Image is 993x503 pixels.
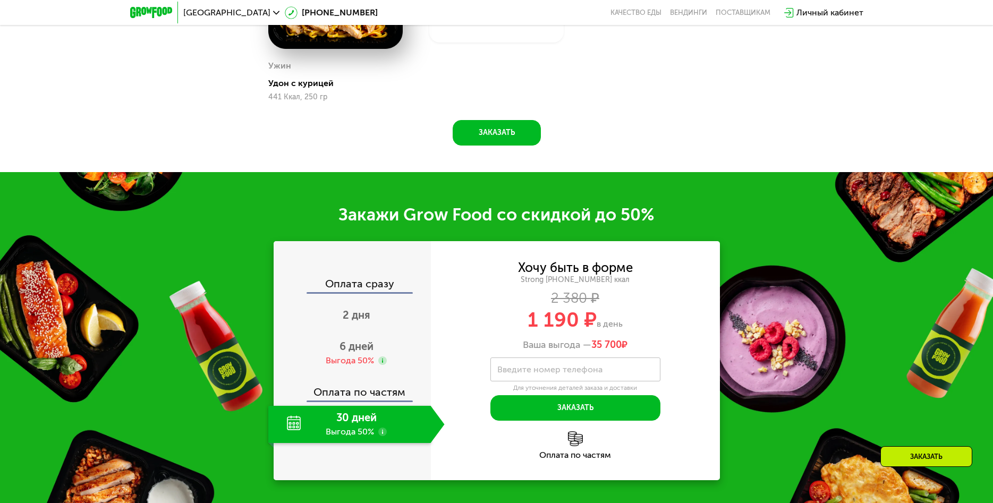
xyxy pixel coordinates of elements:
span: 6 дней [340,340,374,353]
div: Выгода 50% [326,355,374,366]
label: Введите номер телефона [497,366,602,372]
div: Оплата сразу [275,278,431,292]
div: Ваша выгода — [431,339,720,351]
div: 441 Ккал, 250 гр [268,93,403,101]
div: Для уточнения деталей заказа и доставки [490,384,660,393]
div: Личный кабинет [796,6,863,19]
div: Заказать [880,446,972,467]
div: поставщикам [716,8,770,17]
a: [PHONE_NUMBER] [285,6,378,19]
span: 35 700 [591,339,622,351]
a: Вендинги [670,8,707,17]
button: Заказать [453,120,541,146]
button: Заказать [490,395,660,421]
div: Ужин [268,58,291,74]
div: Удон с курицей [268,78,411,89]
span: 1 190 ₽ [528,308,597,332]
div: Strong [PHONE_NUMBER] ккал [431,275,720,285]
div: Оплата по частям [431,451,720,459]
span: 2 дня [343,309,370,321]
img: l6xcnZfty9opOoJh.png [568,431,583,446]
span: ₽ [591,339,627,351]
span: в день [597,319,623,329]
a: Качество еды [610,8,661,17]
div: Хочу быть в форме [518,262,633,274]
div: 2 380 ₽ [431,293,720,304]
div: Оплата по частям [275,376,431,400]
span: [GEOGRAPHIC_DATA] [183,8,270,17]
